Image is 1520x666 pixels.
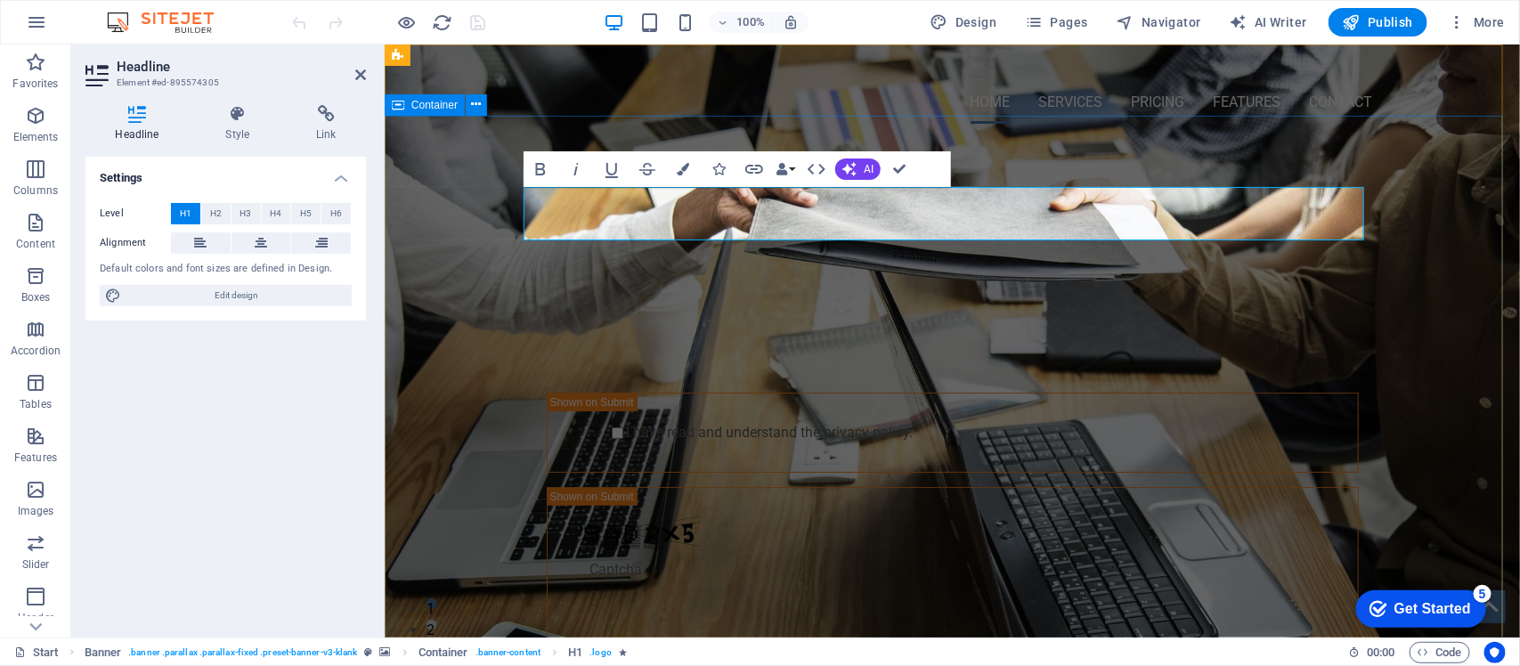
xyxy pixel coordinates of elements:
button: Colors [666,151,700,187]
button: HTML [800,151,833,187]
span: H3 [240,203,252,224]
h4: Settings [85,157,366,189]
button: 100% [710,12,773,33]
div: Design (Ctrl+Alt+Y) [923,8,1004,37]
p: Tables [20,397,52,411]
button: reload [432,12,453,33]
span: Navigator [1117,13,1201,31]
i: On resize automatically adjust zoom level to fit chosen device. [783,14,799,30]
span: Click to select. Double-click to edit [85,642,122,663]
p: Slider [22,557,50,572]
p: Columns [13,183,58,198]
button: Underline (Ctrl+U) [595,151,629,187]
button: Strikethrough [630,151,664,187]
div: Default colors and font sizes are defined in Design. [100,262,352,277]
button: Italic (Ctrl+I) [559,151,593,187]
i: This element contains a background [380,647,391,657]
span: H2 [210,203,222,224]
span: H4 [270,203,281,224]
span: Click to select. Double-click to edit [568,642,582,663]
span: H1 [180,203,191,224]
span: H5 [300,203,312,224]
a: Click to cancel selection. Double-click to open Pages [14,642,59,663]
p: Boxes [21,290,51,305]
button: H3 [232,203,261,224]
button: Usercentrics [1484,642,1506,663]
button: Pages [1018,8,1094,37]
span: AI [864,164,874,175]
nav: breadcrumb [85,642,627,663]
span: Edit design [126,285,346,306]
span: 00 00 [1367,642,1394,663]
span: More [1449,13,1505,31]
button: Icons [702,151,736,187]
p: Header [18,611,53,625]
p: Content [16,237,55,251]
div: Get Started 5 items remaining, 0% complete [14,9,144,46]
label: Alignment [100,232,171,254]
button: H2 [201,203,231,224]
button: Edit design [100,285,352,306]
button: Link [737,151,771,187]
p: Accordion [11,344,61,358]
button: AI [835,158,881,180]
button: H6 [321,203,351,224]
button: H1 [171,203,200,224]
button: Click here to leave preview mode and continue editing [396,12,418,33]
button: Bold (Ctrl+B) [524,151,557,187]
h6: Session time [1348,642,1395,663]
button: 2 [41,575,52,586]
h4: Headline [85,105,196,142]
div: 5 [132,4,150,21]
button: Navigator [1110,8,1208,37]
button: Confirm (Ctrl+⏎) [882,151,916,187]
button: Code [1410,642,1470,663]
span: . logo [589,642,611,663]
button: Publish [1329,8,1427,37]
button: AI Writer [1223,8,1314,37]
span: Code [1418,642,1462,663]
div: Get Started [53,20,129,36]
span: H6 [330,203,342,224]
p: Features [14,451,57,465]
span: AI Writer [1230,13,1307,31]
button: Design [923,8,1004,37]
span: Design [931,13,997,31]
button: H5 [291,203,321,224]
i: Reload page [433,12,453,33]
p: Images [18,504,54,518]
label: Level [100,203,171,224]
h3: Element #ed-895574305 [117,75,330,91]
span: Click to select. Double-click to edit [419,642,468,663]
p: Favorites [12,77,58,91]
span: Pages [1025,13,1087,31]
h4: Link [287,105,366,142]
span: Publish [1343,13,1413,31]
h4: Style [196,105,287,142]
button: H4 [262,203,291,224]
img: Editor Logo [102,12,236,33]
p: Elements [13,130,59,144]
span: . banner .parallax .parallax-fixed .preset-banner-v3-klank [128,642,357,663]
h2: Headline [117,59,366,75]
i: This element is a customizable preset [365,647,373,657]
button: More [1442,8,1512,37]
i: Element contains an animation [619,647,627,657]
h6: 100% [736,12,765,33]
button: Data Bindings [773,151,798,187]
span: Container [411,100,458,110]
span: : [1379,646,1382,659]
button: 1 [41,554,52,564]
span: . banner-content [476,642,541,663]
